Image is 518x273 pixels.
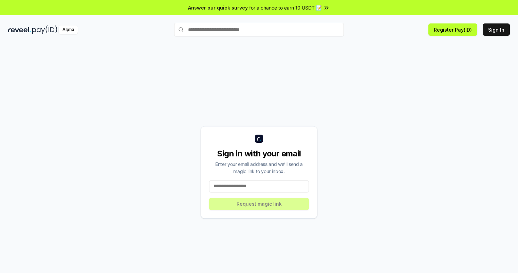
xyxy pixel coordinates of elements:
div: Alpha [59,25,78,34]
div: Sign in with your email [209,148,309,159]
img: reveel_dark [8,25,31,34]
button: Register Pay(ID) [428,23,477,36]
button: Sign In [483,23,510,36]
span: for a chance to earn 10 USDT 📝 [249,4,322,11]
img: logo_small [255,135,263,143]
span: Answer our quick survey [188,4,248,11]
div: Enter your email address and we’ll send a magic link to your inbox. [209,160,309,175]
img: pay_id [32,25,57,34]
